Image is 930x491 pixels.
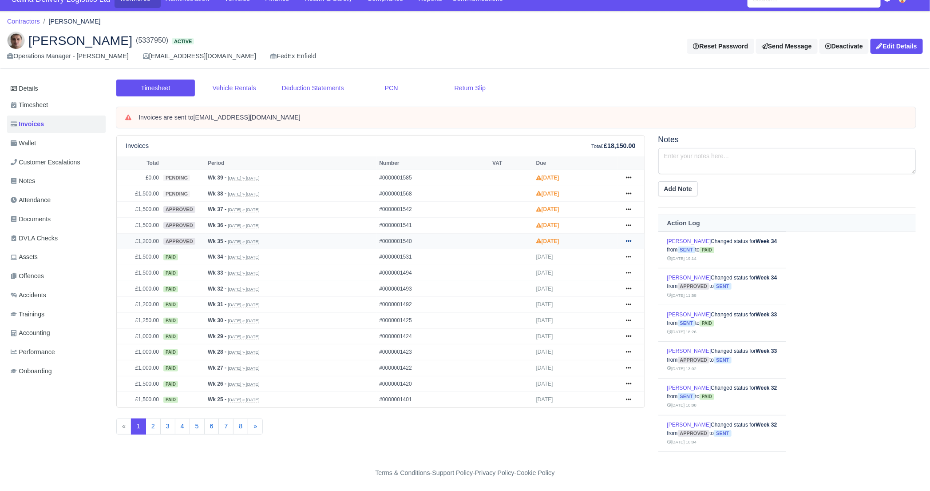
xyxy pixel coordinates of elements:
a: 7 [218,419,233,435]
td: #0000001531 [377,249,490,265]
span: [PERSON_NAME] [28,34,132,47]
a: Wallet [7,135,106,152]
button: Reset Password [687,39,754,54]
th: Period [206,156,377,170]
span: paid [163,318,178,324]
a: 8 [233,419,248,435]
td: £1,500.00 [117,392,161,407]
small: [DATE] » [DATE] [228,239,259,244]
a: Timesheet [7,96,106,114]
div: FedEx Enfield [270,51,316,61]
span: paid [163,397,178,403]
span: Documents [11,214,51,224]
td: #0000001541 [377,218,490,234]
td: #0000001420 [377,376,490,392]
td: #0000001422 [377,360,490,376]
a: Terms & Conditions [375,469,430,476]
td: £1,500.00 [117,265,161,281]
span: approved [678,357,710,363]
strong: [DATE] [536,206,559,212]
a: [PERSON_NAME] [667,385,711,391]
a: [PERSON_NAME] [667,275,711,281]
a: Support Policy [432,469,473,476]
a: DVLA Checks [7,230,106,247]
strong: Wk 32 - [208,286,226,292]
a: Assets [7,248,106,266]
span: [DATE] [536,270,553,276]
span: Trainings [11,309,44,319]
div: Invoices are sent to [139,113,907,122]
small: [DATE] » [DATE] [228,366,259,371]
span: DVLA Checks [11,233,58,244]
a: 4 [175,419,190,435]
td: £1,250.00 [117,313,161,329]
small: [DATE] » [DATE] [228,302,259,307]
span: approved [678,283,710,290]
a: Trainings [7,306,106,323]
strong: Week 32 [756,385,777,391]
small: [DATE] 13:02 [667,366,697,371]
td: £1,200.00 [117,297,161,313]
td: £1,000.00 [117,328,161,344]
strong: £18,150.00 [604,142,635,149]
span: [DATE] [536,365,553,371]
a: » [248,419,263,435]
strong: Wk 37 - [208,206,226,212]
strong: [DATE] [536,191,559,197]
span: [DATE] [536,286,553,292]
small: [DATE] » [DATE] [228,334,259,339]
td: Changed status for from to [658,232,786,268]
span: Wallet [11,138,36,148]
span: Onboarding [11,366,52,376]
td: #0000001494 [377,265,490,281]
small: [DATE] 19:14 [667,256,697,261]
a: Invoices [7,116,106,133]
a: Performance [7,343,106,361]
span: paid [700,320,714,327]
span: Assets [11,252,38,262]
strong: Week 34 [756,238,777,244]
a: Documents [7,211,106,228]
strong: [DATE] [536,222,559,228]
td: £1,500.00 [117,249,161,265]
span: sent [714,430,731,437]
td: £1,200.00 [117,233,161,249]
a: Onboarding [7,363,106,380]
small: [DATE] » [DATE] [228,382,259,387]
div: : [591,141,635,151]
a: Cookie Policy [516,469,554,476]
strong: Wk 31 - [208,301,226,307]
td: £1,500.00 [117,376,161,392]
span: Invoices [11,119,44,129]
small: [DATE] 10:08 [667,403,697,407]
td: Changed status for from to [658,378,786,415]
span: paid [163,254,178,260]
a: 5 [190,419,205,435]
a: Contractors [7,18,40,25]
a: Offences [7,267,106,285]
iframe: Chat Widget [886,448,930,491]
span: approved [163,206,195,213]
span: approved [163,222,195,229]
div: Deactivate [819,39,869,54]
td: £1,000.00 [117,344,161,360]
span: paid [700,247,714,253]
span: [DATE] [536,349,553,355]
a: [PERSON_NAME] [667,238,711,244]
strong: Week 32 [756,422,777,428]
h6: Invoices [126,142,149,150]
th: Due [534,156,618,170]
a: Accidents [7,287,106,304]
a: Send Message [756,39,818,54]
td: #0000001542 [377,202,490,218]
span: paid [163,365,178,371]
td: £1,000.00 [117,281,161,297]
span: sent [714,357,731,363]
span: pending [163,191,190,197]
strong: Wk 26 - [208,381,226,387]
span: sent [678,247,695,253]
td: #0000001425 [377,313,490,329]
h5: Notes [658,135,916,144]
td: #0000001424 [377,328,490,344]
a: Details [7,80,106,97]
